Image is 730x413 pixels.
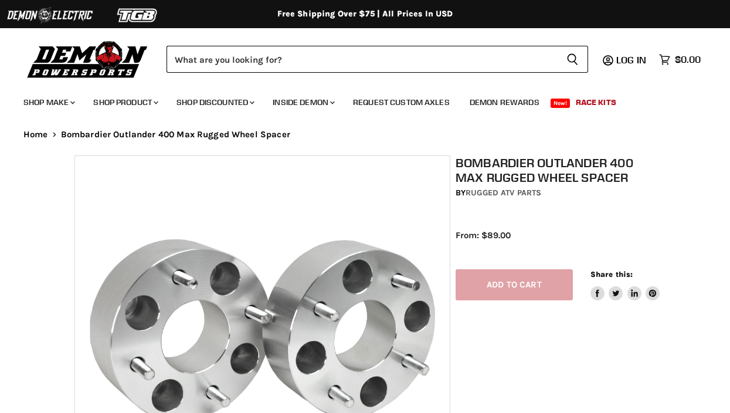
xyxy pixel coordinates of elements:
span: Bombardier Outlander 400 Max Rugged Wheel Spacer [61,130,290,140]
a: Inside Demon [264,90,342,114]
form: Product [167,46,588,73]
button: Search [557,46,588,73]
a: Shop Make [15,90,82,114]
aside: Share this: [590,269,660,300]
span: $0.00 [675,54,701,65]
a: Home [23,130,48,140]
a: Shop Product [84,90,165,114]
a: Log in [611,55,653,65]
span: Share this: [590,270,633,279]
span: Log in [616,54,646,66]
a: Demon Rewards [461,90,548,114]
ul: Main menu [15,86,698,114]
span: From: $89.00 [456,230,511,241]
img: Demon Powersports [23,38,152,80]
a: Shop Discounted [168,90,262,114]
img: TGB Logo 2 [94,4,182,26]
span: New! [551,99,571,108]
h1: Bombardier Outlander 400 Max Rugged Wheel Spacer [456,155,661,185]
a: Race Kits [567,90,625,114]
a: Request Custom Axles [344,90,459,114]
img: Demon Electric Logo 2 [6,4,94,26]
a: $0.00 [653,51,707,68]
div: by [456,187,661,199]
a: Rugged ATV Parts [466,188,541,198]
input: Search [167,46,557,73]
